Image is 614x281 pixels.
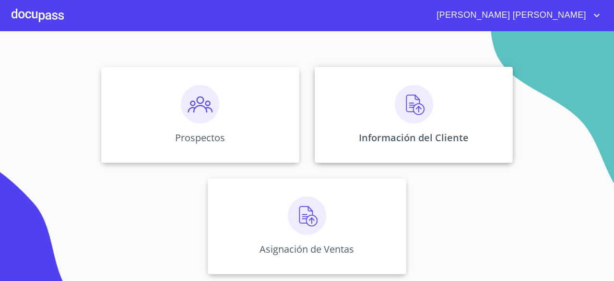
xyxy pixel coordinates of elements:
p: Prospectos [175,131,225,144]
p: Información del Cliente [359,131,469,144]
span: [PERSON_NAME] [PERSON_NAME] [429,8,591,23]
img: carga.png [288,196,326,235]
img: carga.png [395,85,433,123]
button: account of current user [429,8,602,23]
p: Asignación de Ventas [260,243,354,256]
img: prospectos.png [181,85,219,123]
